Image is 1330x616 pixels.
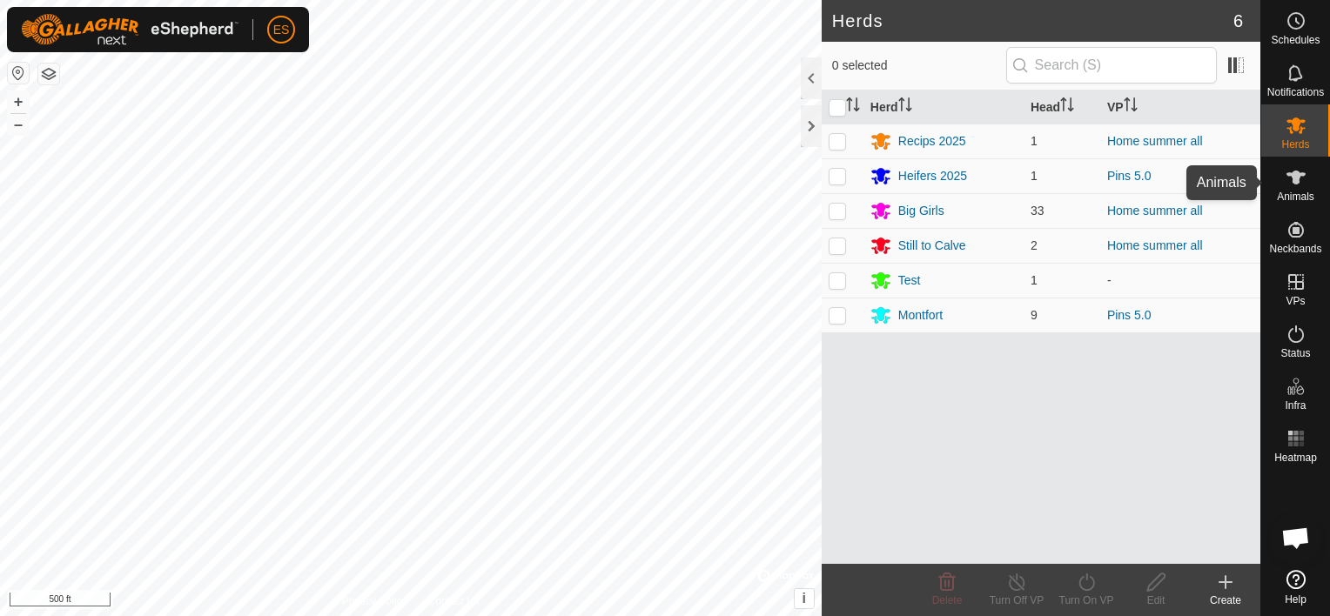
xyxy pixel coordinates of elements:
[38,64,59,84] button: Map Layers
[1124,100,1138,114] p-sorticon: Activate to sort
[1031,134,1038,148] span: 1
[898,202,944,220] div: Big Girls
[1107,204,1203,218] a: Home summer all
[898,167,967,185] div: Heifers 2025
[21,14,238,45] img: Gallagher Logo
[1269,244,1321,254] span: Neckbands
[1271,35,1320,45] span: Schedules
[982,593,1051,608] div: Turn Off VP
[1286,296,1305,306] span: VPs
[1031,308,1038,322] span: 9
[1233,8,1243,34] span: 6
[1107,238,1203,252] a: Home summer all
[932,594,963,606] span: Delete
[1060,100,1074,114] p-sorticon: Activate to sort
[1261,563,1330,612] a: Help
[8,114,29,135] button: –
[1191,593,1260,608] div: Create
[795,589,814,608] button: i
[1121,593,1191,608] div: Edit
[1051,593,1121,608] div: Turn On VP
[1107,308,1152,322] a: Pins 5.0
[1100,263,1260,298] td: -
[863,90,1024,124] th: Herd
[1267,87,1324,97] span: Notifications
[1270,512,1322,564] a: Open chat
[273,21,290,39] span: ES
[1107,134,1203,148] a: Home summer all
[8,91,29,112] button: +
[1031,273,1038,287] span: 1
[1024,90,1100,124] th: Head
[832,57,1006,75] span: 0 selected
[1285,594,1306,605] span: Help
[832,10,1233,31] h2: Herds
[898,132,966,151] div: Recips 2025
[1280,348,1310,358] span: Status
[342,593,407,609] a: Privacy Policy
[1006,47,1217,84] input: Search (S)
[1100,90,1260,124] th: VP
[803,591,806,606] span: i
[898,100,912,114] p-sorticon: Activate to sort
[898,237,966,255] div: Still to Calve
[1031,169,1038,183] span: 1
[1031,204,1045,218] span: 33
[8,63,29,84] button: Reset Map
[428,593,480,609] a: Contact Us
[846,100,860,114] p-sorticon: Activate to sort
[1274,452,1317,463] span: Heatmap
[1285,400,1306,411] span: Infra
[898,306,943,325] div: Montfort
[1281,139,1309,150] span: Herds
[1031,238,1038,252] span: 2
[1107,169,1152,183] a: Pins 5.0
[1277,191,1314,202] span: Animals
[898,271,921,290] div: Test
